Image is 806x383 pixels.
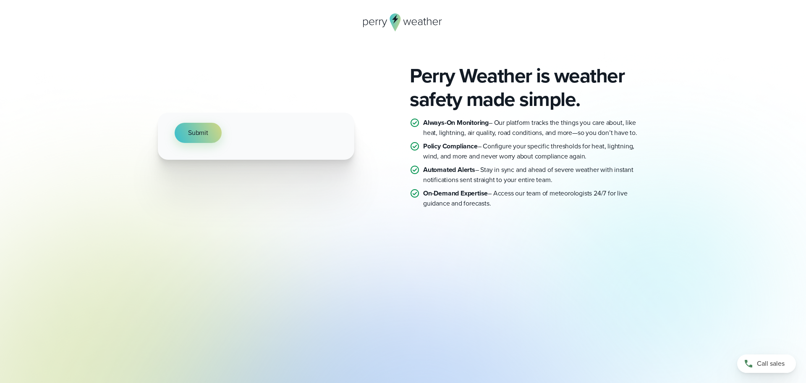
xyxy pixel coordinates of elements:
h2: Perry Weather is weather safety made simple. [410,64,648,111]
strong: Automated Alerts [423,165,475,174]
strong: Always-On Monitoring [423,118,489,127]
strong: Policy Compliance [423,141,478,151]
span: Submit [188,128,208,138]
p: – Stay in sync and ahead of severe weather with instant notifications sent straight to your entir... [423,165,648,185]
a: Call sales [737,354,796,373]
p: – Our platform tracks the things you care about, like heat, lightning, air quality, road conditio... [423,118,648,138]
span: Call sales [757,359,785,369]
strong: On-Demand Expertise [423,188,488,198]
p: – Configure your specific thresholds for heat, lightning, wind, and more and never worry about co... [423,141,648,161]
p: – Access our team of meteorologists 24/7 for live guidance and forecasts. [423,188,648,209]
button: Submit [175,123,222,143]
